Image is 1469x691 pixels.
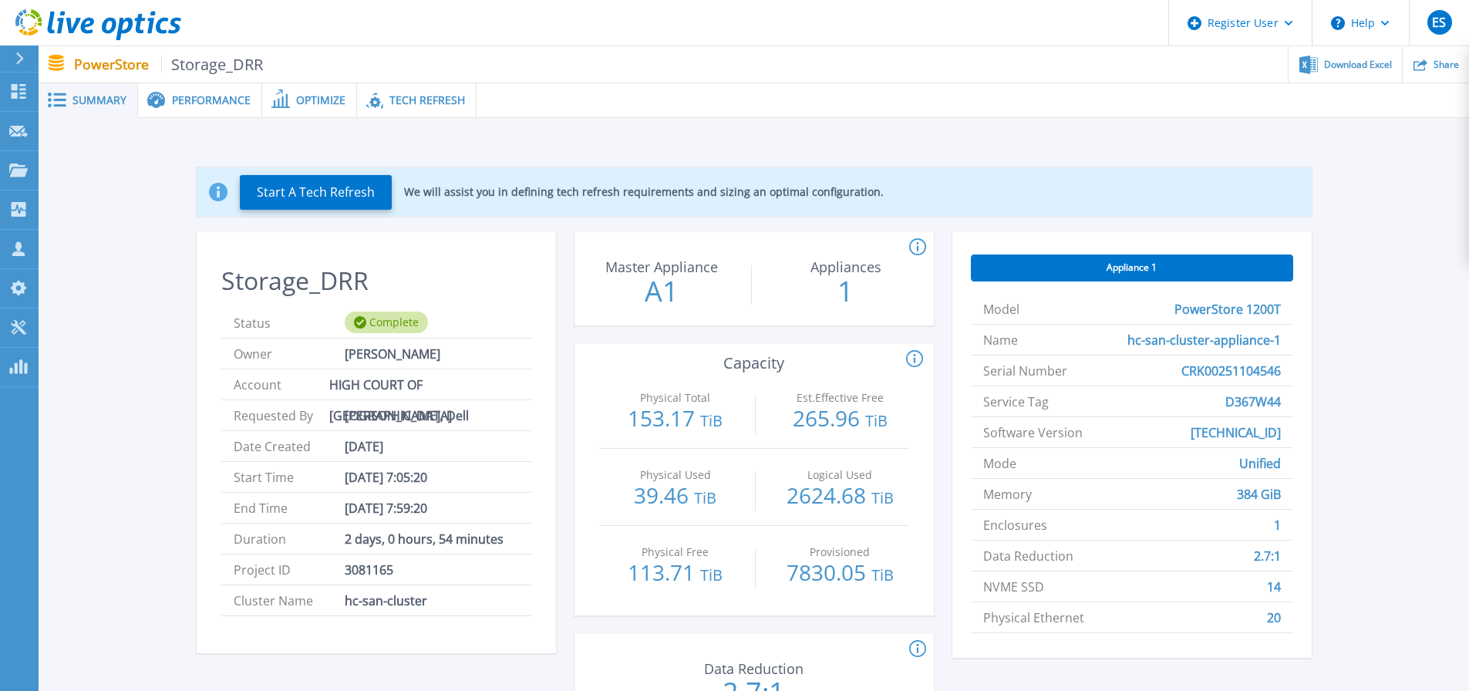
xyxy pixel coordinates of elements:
[1225,386,1281,416] span: D367W44
[771,561,909,586] p: 7830.05
[865,410,888,431] span: TiB
[72,95,126,106] span: Summary
[1181,356,1281,386] span: CRK00251104546
[983,386,1049,416] span: Service Tag
[983,356,1067,386] span: Serial Number
[983,448,1016,478] span: Mode
[1434,60,1459,69] span: Share
[983,571,1044,602] span: NVME SSD
[345,400,469,430] span: [PERSON_NAME], Dell
[345,554,393,585] span: 3081165
[345,312,428,333] div: Complete
[345,585,427,615] span: hc-san-cluster
[345,493,427,523] span: [DATE] 7:59:20
[345,462,427,492] span: [DATE] 7:05:20
[607,561,745,586] p: 113.71
[345,339,440,369] span: [PERSON_NAME]
[575,278,748,305] p: A1
[161,56,264,73] span: Storage_DRR
[983,417,1083,447] span: Software Version
[172,95,251,106] span: Performance
[221,267,531,295] h2: Storage_DRR
[74,56,264,73] p: PowerStore
[234,524,345,554] span: Duration
[983,294,1019,324] span: Model
[1239,448,1281,478] span: Unified
[983,510,1047,540] span: Enclosures
[1267,571,1281,602] span: 14
[771,484,909,509] p: 2624.68
[671,662,836,676] p: Data Reduction
[610,547,740,558] p: Physical Free
[775,547,905,558] p: Provisioned
[700,410,723,431] span: TiB
[694,487,716,508] span: TiB
[983,602,1084,632] span: Physical Ethernet
[607,484,745,509] p: 39.46
[983,325,1018,355] span: Name
[983,541,1073,571] span: Data Reduction
[234,585,345,615] span: Cluster Name
[610,470,740,480] p: Physical Used
[404,186,884,198] p: We will assist you in defining tech refresh requirements and sizing an optimal configuration.
[763,260,928,274] p: Appliances
[610,393,740,403] p: Physical Total
[234,339,345,369] span: Owner
[579,260,744,274] p: Master Appliance
[1324,60,1392,69] span: Download Excel
[234,400,345,430] span: Requested By
[1237,479,1281,509] span: 384 GiB
[1432,16,1446,29] span: ES
[771,407,909,432] p: 265.96
[240,175,392,210] button: Start A Tech Refresh
[1254,541,1281,571] span: 2.7:1
[1127,325,1281,355] span: hc-san-cluster-appliance-1
[389,95,465,106] span: Tech Refresh
[1274,510,1281,540] span: 1
[345,524,504,554] span: 2 days, 0 hours, 54 minutes
[983,479,1032,509] span: Memory
[871,487,894,508] span: TiB
[234,431,345,461] span: Date Created
[760,278,932,305] p: 1
[1267,602,1281,632] span: 20
[1107,261,1157,274] span: Appliance 1
[234,462,345,492] span: Start Time
[775,393,905,403] p: Est.Effective Free
[607,407,745,432] p: 153.17
[775,470,905,480] p: Logical Used
[329,369,519,399] span: HIGH COURT OF [GEOGRAPHIC_DATA]
[234,554,345,585] span: Project ID
[345,431,383,461] span: [DATE]
[234,493,345,523] span: End Time
[1174,294,1281,324] span: PowerStore 1200T
[234,308,345,338] span: Status
[1191,417,1281,447] span: [TECHNICAL_ID]
[234,369,329,399] span: Account
[871,565,894,585] span: TiB
[700,565,723,585] span: TiB
[296,95,345,106] span: Optimize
